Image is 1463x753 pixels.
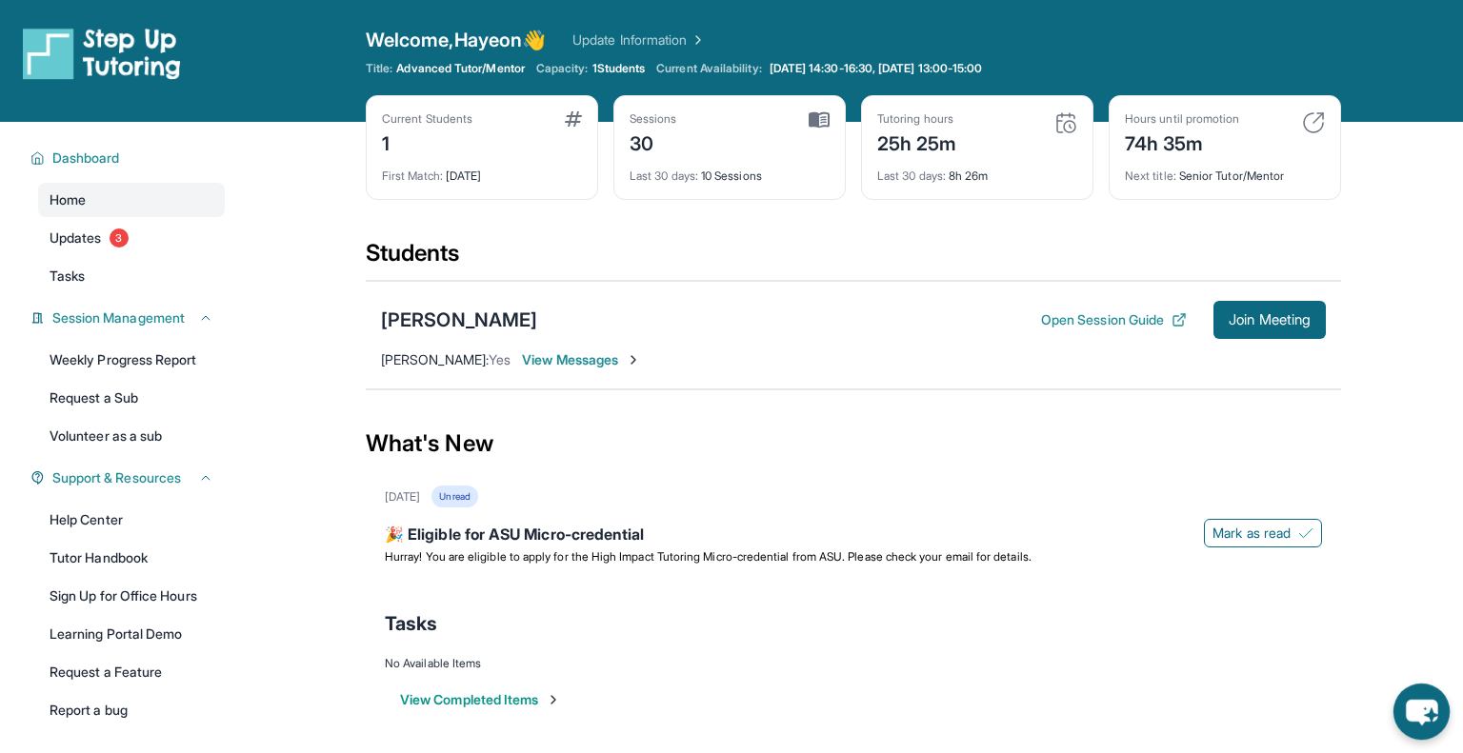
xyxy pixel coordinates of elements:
[396,61,524,76] span: Advanced Tutor/Mentor
[565,111,582,127] img: card
[38,579,225,613] a: Sign Up for Office Hours
[1298,525,1313,541] img: Mark as read
[382,111,472,127] div: Current Students
[770,61,983,76] span: [DATE] 14:30-16:30, [DATE] 13:00-15:00
[385,549,1032,564] span: Hurray! You are eligible to apply for the High Impact Tutoring Micro-credential from ASU. Please ...
[522,350,641,369] span: View Messages
[1204,519,1322,547] button: Mark as read
[52,308,185,327] span: Session Management
[630,157,830,184] div: 10 Sessions
[1213,301,1326,339] button: Join Meeting
[52,149,120,168] span: Dashboard
[877,127,957,157] div: 25h 25m
[1125,111,1239,127] div: Hours until promotion
[45,149,213,168] button: Dashboard
[385,489,420,505] div: [DATE]
[50,228,102,248] span: Updates
[366,402,1341,485] div: What's New
[38,183,225,217] a: Home
[382,157,582,184] div: [DATE]
[50,190,86,209] span: Home
[38,381,225,415] a: Request a Sub
[572,30,706,50] a: Update Information
[385,656,1322,671] div: No Available Items
[23,27,181,80] img: logo
[38,617,225,651] a: Learning Portal Demo
[877,168,946,183] span: Last 30 days :
[592,61,646,76] span: 1 Students
[400,690,561,709] button: View Completed Items
[1041,310,1187,329] button: Open Session Guide
[381,351,489,367] span: [PERSON_NAME] :
[382,127,472,157] div: 1
[766,61,987,76] a: [DATE] 14:30-16:30, [DATE] 13:00-15:00
[630,168,698,183] span: Last 30 days :
[38,693,225,727] a: Report a bug
[366,61,392,76] span: Title:
[366,238,1341,280] div: Students
[626,352,641,367] img: Chevron-Right
[809,111,830,129] img: card
[52,468,181,487] span: Support & Resources
[687,30,706,50] img: Chevron Right
[656,61,761,76] span: Current Availability:
[385,523,1322,549] div: 🎉 Eligible for ASU Micro-credential
[877,111,957,127] div: Tutoring hours
[877,157,1077,184] div: 8h 26m
[1229,314,1311,326] span: Join Meeting
[38,503,225,537] a: Help Center
[1054,111,1077,134] img: card
[489,351,511,367] span: Yes
[366,27,546,53] span: Welcome, Hayeon 👋
[38,221,225,255] a: Updates3
[381,307,537,333] div: [PERSON_NAME]
[385,610,437,637] span: Tasks
[1125,127,1239,157] div: 74h 35m
[536,61,589,76] span: Capacity:
[38,259,225,293] a: Tasks
[38,655,225,689] a: Request a Feature
[630,127,677,157] div: 30
[45,308,213,327] button: Session Management
[1302,111,1325,134] img: card
[630,111,677,127] div: Sessions
[382,168,443,183] span: First Match :
[431,485,477,507] div: Unread
[1125,157,1325,184] div: Senior Tutor/Mentor
[38,541,225,575] a: Tutor Handbook
[1212,524,1291,543] span: Mark as read
[110,228,129,248] span: 3
[45,468,213,487] button: Support & Resources
[1393,684,1450,740] button: chat-button
[38,419,225,453] a: Volunteer as a sub
[38,343,225,377] a: Weekly Progress Report
[50,267,85,286] span: Tasks
[1125,168,1176,183] span: Next title :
